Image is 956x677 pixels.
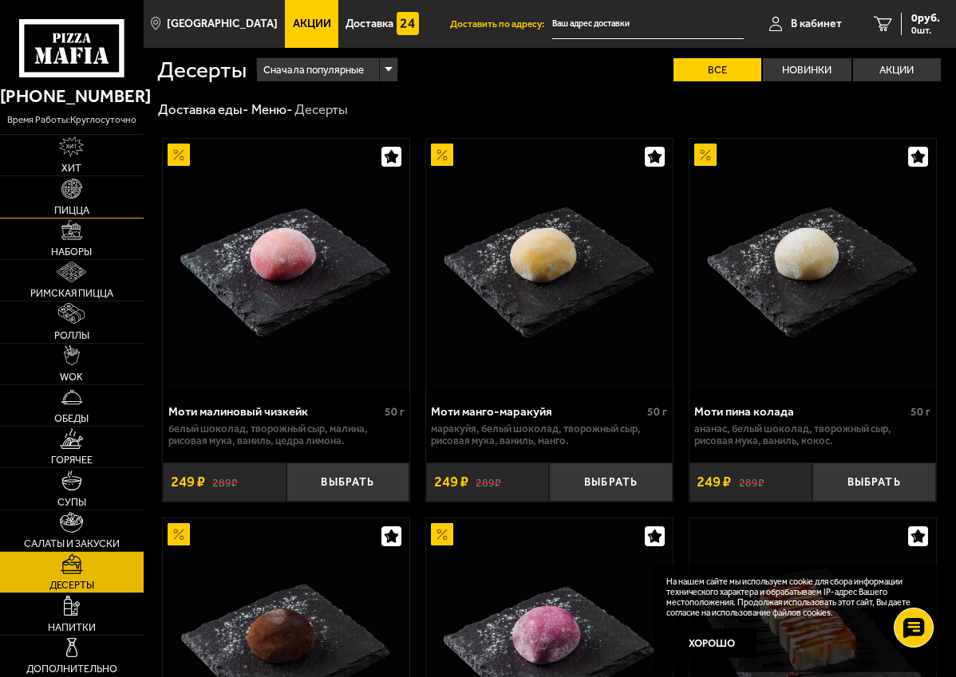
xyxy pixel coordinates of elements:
span: 50 г [647,405,667,419]
img: Моти малиновый чизкейк [163,139,409,390]
button: Хорошо [666,628,756,658]
span: 249 ₽ [171,474,205,490]
span: Пицца [54,206,89,216]
button: Выбрать [549,462,673,502]
span: Дополнительно [26,664,117,675]
span: Салаты и закуски [24,539,120,549]
span: Супы [57,498,86,508]
span: Горячее [51,455,93,466]
a: АкционныйМоти манго-маракуйя [426,139,673,390]
span: В кабинет [791,18,842,30]
div: Десерты [294,101,348,119]
span: Напитки [48,623,96,633]
span: Хит [61,163,81,174]
a: Меню- [251,101,292,117]
img: Акционный [431,523,453,545]
s: 289 ₽ [476,475,501,489]
span: Доставить по адресу: [450,19,552,29]
span: Акции [293,18,331,30]
span: Роллы [54,331,89,341]
img: Акционный [168,144,190,166]
a: АкционныйМоти пина колада [689,139,936,390]
button: Выбрать [286,462,410,502]
s: 289 ₽ [739,475,764,489]
div: Моти пина колада [694,405,907,419]
span: Десерты [49,581,94,591]
button: Выбрать [812,462,936,502]
label: Акции [853,58,941,81]
span: 50 г [911,405,930,419]
span: [GEOGRAPHIC_DATA] [167,18,278,30]
span: Обеды [54,414,89,424]
span: Наборы [51,247,92,258]
label: Все [674,58,761,81]
span: WOK [60,372,83,383]
span: Сначала популярные [263,56,364,85]
p: белый шоколад, творожный сыр, малина, рисовая мука, ваниль, цедра лимона. [168,423,405,447]
span: 0 шт. [911,26,940,35]
p: ананас, белый шоколад, творожный сыр, рисовая мука, ваниль, кокос. [694,423,930,447]
span: 249 ₽ [434,474,468,490]
img: 15daf4d41897b9f0e9f617042186c801.svg [397,12,419,34]
h1: Десерты [157,59,247,81]
div: Моти манго-маракуйя [431,405,643,419]
span: 249 ₽ [697,474,731,490]
span: 50 г [385,405,405,419]
img: Моти пина колада [689,139,936,390]
img: Акционный [168,523,190,545]
p: маракуйя, белый шоколад, творожный сыр, рисовая мука, ваниль, манго. [431,423,667,447]
p: На нашем сайте мы используем cookie для сбора информации технического характера и обрабатываем IP... [666,577,918,619]
a: АкционныйМоти малиновый чизкейк [163,139,409,390]
input: Ваш адрес доставки [552,10,744,39]
a: Доставка еды- [158,101,248,117]
label: Новинки [763,58,851,81]
div: Моти малиновый чизкейк [168,405,381,419]
span: Доставка [346,18,393,30]
span: Римская пицца [30,289,113,299]
span: 0 руб. [911,13,940,24]
img: Акционный [694,144,717,166]
img: Моти манго-маракуйя [426,139,673,390]
img: Акционный [431,144,453,166]
s: 289 ₽ [212,475,238,489]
